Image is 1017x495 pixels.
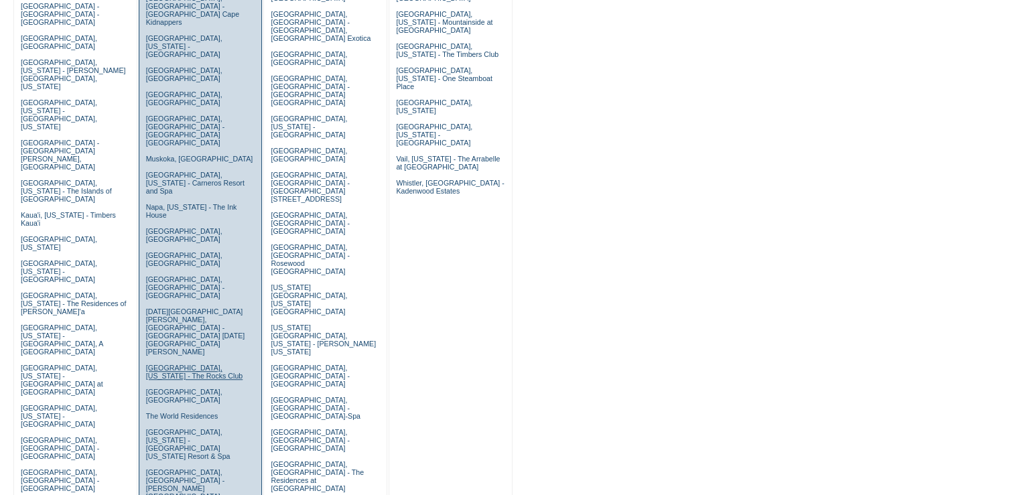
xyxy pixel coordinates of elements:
[396,42,498,58] a: [GEOGRAPHIC_DATA], [US_STATE] - The Timbers Club
[271,115,347,139] a: [GEOGRAPHIC_DATA], [US_STATE] - [GEOGRAPHIC_DATA]
[271,10,370,42] a: [GEOGRAPHIC_DATA], [GEOGRAPHIC_DATA] - [GEOGRAPHIC_DATA], [GEOGRAPHIC_DATA] Exotica
[396,179,504,195] a: Whistler, [GEOGRAPHIC_DATA] - Kadenwood Estates
[21,235,97,251] a: [GEOGRAPHIC_DATA], [US_STATE]
[396,98,472,115] a: [GEOGRAPHIC_DATA], [US_STATE]
[21,211,116,227] a: Kaua'i, [US_STATE] - Timbers Kaua'i
[146,227,222,243] a: [GEOGRAPHIC_DATA], [GEOGRAPHIC_DATA]
[21,139,99,171] a: [GEOGRAPHIC_DATA] - [GEOGRAPHIC_DATA][PERSON_NAME], [GEOGRAPHIC_DATA]
[396,66,492,90] a: [GEOGRAPHIC_DATA], [US_STATE] - One Steamboat Place
[271,171,349,203] a: [GEOGRAPHIC_DATA], [GEOGRAPHIC_DATA] - [GEOGRAPHIC_DATA][STREET_ADDRESS]
[271,324,376,356] a: [US_STATE][GEOGRAPHIC_DATA], [US_STATE] - [PERSON_NAME] [US_STATE]
[271,396,360,420] a: [GEOGRAPHIC_DATA], [GEOGRAPHIC_DATA] - [GEOGRAPHIC_DATA]-Spa
[146,307,245,356] a: [DATE][GEOGRAPHIC_DATA][PERSON_NAME], [GEOGRAPHIC_DATA] - [GEOGRAPHIC_DATA] [DATE][GEOGRAPHIC_DAT...
[146,90,222,107] a: [GEOGRAPHIC_DATA], [GEOGRAPHIC_DATA]
[21,468,99,492] a: [GEOGRAPHIC_DATA], [GEOGRAPHIC_DATA] - [GEOGRAPHIC_DATA]
[21,291,127,315] a: [GEOGRAPHIC_DATA], [US_STATE] - The Residences of [PERSON_NAME]'a
[146,171,245,195] a: [GEOGRAPHIC_DATA], [US_STATE] - Carneros Resort and Spa
[21,404,97,428] a: [GEOGRAPHIC_DATA], [US_STATE] - [GEOGRAPHIC_DATA]
[146,412,218,420] a: The World Residences
[271,428,349,452] a: [GEOGRAPHIC_DATA], [GEOGRAPHIC_DATA] - [GEOGRAPHIC_DATA]
[146,251,222,267] a: [GEOGRAPHIC_DATA], [GEOGRAPHIC_DATA]
[271,50,347,66] a: [GEOGRAPHIC_DATA], [GEOGRAPHIC_DATA]
[146,203,237,219] a: Napa, [US_STATE] - The Ink House
[21,34,97,50] a: [GEOGRAPHIC_DATA], [GEOGRAPHIC_DATA]
[146,155,253,163] a: Muskoka, [GEOGRAPHIC_DATA]
[271,364,349,388] a: [GEOGRAPHIC_DATA], [GEOGRAPHIC_DATA] - [GEOGRAPHIC_DATA]
[271,74,349,107] a: [GEOGRAPHIC_DATA], [GEOGRAPHIC_DATA] - [GEOGRAPHIC_DATA] [GEOGRAPHIC_DATA]
[271,147,347,163] a: [GEOGRAPHIC_DATA], [GEOGRAPHIC_DATA]
[271,211,349,235] a: [GEOGRAPHIC_DATA], [GEOGRAPHIC_DATA] - [GEOGRAPHIC_DATA]
[271,460,364,492] a: [GEOGRAPHIC_DATA], [GEOGRAPHIC_DATA] - The Residences at [GEOGRAPHIC_DATA]
[271,283,347,315] a: [US_STATE][GEOGRAPHIC_DATA], [US_STATE][GEOGRAPHIC_DATA]
[146,364,243,380] a: [GEOGRAPHIC_DATA], [US_STATE] - The Rocks Club
[271,243,349,275] a: [GEOGRAPHIC_DATA], [GEOGRAPHIC_DATA] - Rosewood [GEOGRAPHIC_DATA]
[146,66,222,82] a: [GEOGRAPHIC_DATA], [GEOGRAPHIC_DATA]
[21,364,103,396] a: [GEOGRAPHIC_DATA], [US_STATE] - [GEOGRAPHIC_DATA] at [GEOGRAPHIC_DATA]
[21,259,97,283] a: [GEOGRAPHIC_DATA], [US_STATE] - [GEOGRAPHIC_DATA]
[146,34,222,58] a: [GEOGRAPHIC_DATA], [US_STATE] - [GEOGRAPHIC_DATA]
[21,436,99,460] a: [GEOGRAPHIC_DATA], [GEOGRAPHIC_DATA] - [GEOGRAPHIC_DATA]
[396,155,500,171] a: Vail, [US_STATE] - The Arrabelle at [GEOGRAPHIC_DATA]
[21,98,97,131] a: [GEOGRAPHIC_DATA], [US_STATE] - [GEOGRAPHIC_DATA], [US_STATE]
[21,324,103,356] a: [GEOGRAPHIC_DATA], [US_STATE] - [GEOGRAPHIC_DATA], A [GEOGRAPHIC_DATA]
[146,115,224,147] a: [GEOGRAPHIC_DATA], [GEOGRAPHIC_DATA] - [GEOGRAPHIC_DATA] [GEOGRAPHIC_DATA]
[396,123,472,147] a: [GEOGRAPHIC_DATA], [US_STATE] - [GEOGRAPHIC_DATA]
[146,275,224,299] a: [GEOGRAPHIC_DATA], [GEOGRAPHIC_DATA] - [GEOGRAPHIC_DATA]
[396,10,492,34] a: [GEOGRAPHIC_DATA], [US_STATE] - Mountainside at [GEOGRAPHIC_DATA]
[21,179,112,203] a: [GEOGRAPHIC_DATA], [US_STATE] - The Islands of [GEOGRAPHIC_DATA]
[146,428,230,460] a: [GEOGRAPHIC_DATA], [US_STATE] - [GEOGRAPHIC_DATA] [US_STATE] Resort & Spa
[146,388,222,404] a: [GEOGRAPHIC_DATA], [GEOGRAPHIC_DATA]
[21,2,99,26] a: [GEOGRAPHIC_DATA] - [GEOGRAPHIC_DATA] - [GEOGRAPHIC_DATA]
[21,58,126,90] a: [GEOGRAPHIC_DATA], [US_STATE] - [PERSON_NAME][GEOGRAPHIC_DATA], [US_STATE]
